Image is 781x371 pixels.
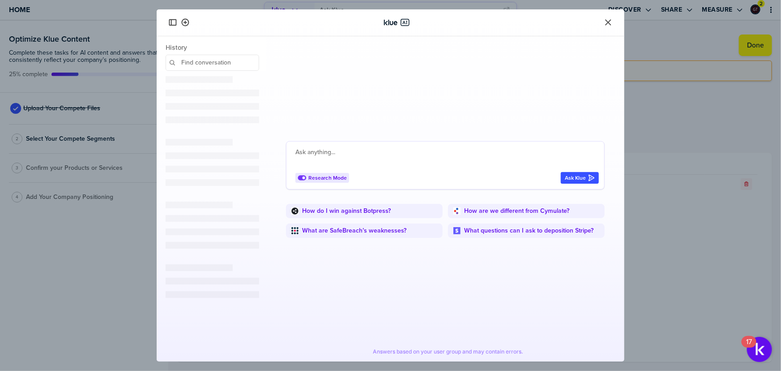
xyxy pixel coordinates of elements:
a: How are we different from Cymulate? [464,207,569,215]
div: Ask Klue [565,174,595,181]
a: What questions can I ask to deposition Stripe? [464,227,593,234]
a: How do I win against Botpress? [302,207,391,215]
img: How do I win against Botpress? [291,207,299,215]
img: What questions can I ask to deposition Stripe? [453,227,461,234]
span: Answers based on your user group and may contain errors. [373,348,523,355]
button: Open Resource Center, 17 new notifications [747,337,772,362]
button: Close [603,17,614,28]
span: History [166,43,259,51]
img: How are we different from Cymulate? [453,207,461,215]
a: What are SafeBreach’s weaknesses? [302,227,406,234]
div: 17 [746,342,752,354]
img: What are SafeBreach’s weaknesses? [291,227,299,234]
span: Research Mode [308,175,347,181]
input: Find conversation [166,55,259,71]
button: Ask Klue [561,172,599,184]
